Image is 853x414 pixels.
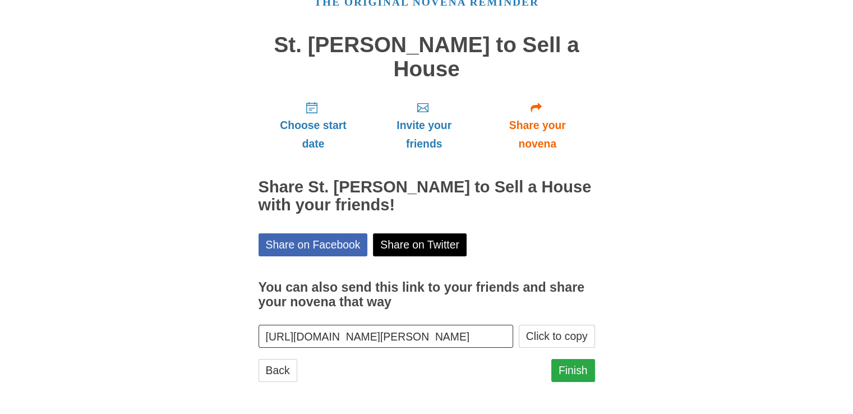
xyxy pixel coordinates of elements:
[259,359,297,382] a: Back
[480,92,595,159] a: Share your novena
[259,233,368,256] a: Share on Facebook
[270,116,357,153] span: Choose start date
[491,116,584,153] span: Share your novena
[368,92,479,159] a: Invite your friends
[551,359,595,382] a: Finish
[259,280,595,309] h3: You can also send this link to your friends and share your novena that way
[259,178,595,214] h2: Share St. [PERSON_NAME] to Sell a House with your friends!
[379,116,468,153] span: Invite your friends
[519,325,595,348] button: Click to copy
[373,233,467,256] a: Share on Twitter
[259,33,595,81] h1: St. [PERSON_NAME] to Sell a House
[259,92,368,159] a: Choose start date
